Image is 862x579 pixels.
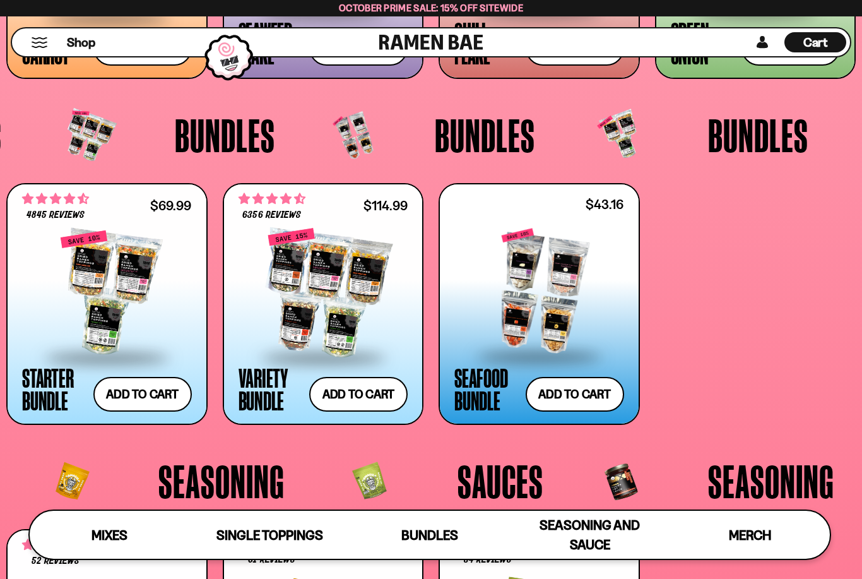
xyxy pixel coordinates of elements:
button: Add to cart [526,377,624,412]
div: Cart [784,28,846,56]
button: Add to cart [93,377,192,412]
span: Bundles [175,112,275,158]
span: 4.71 stars [22,537,89,553]
span: Bundles [401,527,458,543]
span: 61 reviews [248,555,295,565]
div: $69.99 [150,200,191,212]
a: $43.16 Seafood Bundle Add to cart [439,183,640,425]
div: Starter Bundle [22,366,87,412]
a: Mixes [30,511,190,559]
span: Bundles [708,112,808,158]
span: Cart [803,35,828,50]
a: Seasoning and Sauce [510,511,670,559]
a: Merch [670,511,830,559]
span: Sauces [458,458,543,504]
a: Shop [67,32,95,52]
div: $114.99 [363,200,408,212]
a: 4.71 stars 4845 reviews $69.99 Starter Bundle Add to cart [6,183,208,425]
span: Merch [729,527,771,543]
span: 52 reviews [32,556,80,566]
span: 6356 reviews [242,210,300,220]
a: Single Toppings [190,511,350,559]
button: Mobile Menu Trigger [31,37,48,48]
span: 4.63 stars [239,191,305,207]
span: Seasoning [708,458,834,504]
span: 34 reviews [464,555,512,565]
span: 4845 reviews [27,210,85,220]
div: Seafood Bundle [454,366,519,412]
span: Mixes [92,527,127,543]
a: 4.63 stars 6356 reviews $114.99 Variety Bundle Add to cart [223,183,424,425]
div: Variety Bundle [239,366,304,412]
span: Shop [67,34,95,51]
span: Seasoning [158,458,285,504]
span: October Prime Sale: 15% off Sitewide [339,2,523,14]
span: 4.71 stars [22,191,89,207]
button: Add to cart [309,377,408,412]
span: Bundles [435,112,535,158]
span: Seasoning and Sauce [540,517,640,552]
div: $43.16 [586,198,623,210]
span: Single Toppings [216,527,323,543]
a: Bundles [350,511,510,559]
